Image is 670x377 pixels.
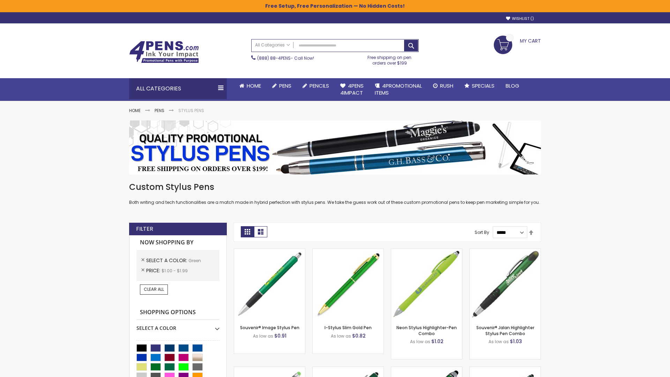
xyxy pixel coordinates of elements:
[391,367,462,372] a: Kyra Pen with Stylus and Flashlight-Green
[391,249,462,320] img: Neon Stylus Highlighter-Pen Combo-Green
[431,338,444,345] span: $1.02
[340,82,364,96] span: 4Pens 4impact
[247,82,261,89] span: Home
[188,258,201,264] span: Green
[391,249,462,254] a: Neon Stylus Highlighter-Pen Combo-Green
[279,82,291,89] span: Pens
[427,78,459,94] a: Rush
[267,78,297,94] a: Pens
[313,249,384,254] a: I-Stylus Slim Gold-Green
[253,333,273,339] span: As low as
[234,367,305,372] a: Islander Softy Gel with Stylus - ColorJet Imprint-Green
[506,16,534,21] a: Wishlist
[375,82,422,96] span: 4PROMOTIONAL ITEMS
[475,229,489,235] label: Sort By
[234,78,267,94] a: Home
[129,120,541,175] img: Stylus Pens
[274,332,286,339] span: $0.91
[146,267,162,274] span: Price
[297,78,335,94] a: Pencils
[146,257,188,264] span: Select A Color
[313,249,384,320] img: I-Stylus Slim Gold-Green
[506,82,519,89] span: Blog
[136,235,219,250] strong: Now Shopping by
[234,249,305,254] a: Souvenir® Image Stylus Pen-Green
[136,225,153,233] strong: Filter
[155,108,164,113] a: Pens
[310,82,329,89] span: Pencils
[410,339,430,345] span: As low as
[360,52,419,66] div: Free shipping on pen orders over $199
[144,286,164,292] span: Clear All
[459,78,500,94] a: Specials
[129,108,141,113] a: Home
[470,367,541,372] a: Colter Stylus Twist Metal Pen-Green
[252,39,293,51] a: All Categories
[331,333,351,339] span: As low as
[178,108,204,113] strong: Stylus Pens
[129,182,541,206] div: Both writing and tech functionalities are a match made in hybrid perfection with stylus pens. We ...
[136,305,219,320] strong: Shopping Options
[369,78,427,101] a: 4PROMOTIONALITEMS
[476,325,534,336] a: Souvenir® Jalan Highlighter Stylus Pen Combo
[140,284,168,294] a: Clear All
[470,249,541,254] a: Souvenir® Jalan Highlighter Stylus Pen Combo-Green
[241,226,254,237] strong: Grid
[129,78,227,99] div: All Categories
[257,55,314,61] span: - Call Now!
[325,325,372,331] a: I-Stylus Slim Gold Pen
[489,339,509,345] span: As low as
[440,82,453,89] span: Rush
[129,41,199,63] img: 4Pens Custom Pens and Promotional Products
[162,268,188,274] span: $1.00 - $1.99
[335,78,369,101] a: 4Pens4impact
[352,332,366,339] span: $0.82
[396,325,457,336] a: Neon Stylus Highlighter-Pen Combo
[129,182,541,193] h1: Custom Stylus Pens
[500,78,525,94] a: Blog
[136,320,219,332] div: Select A Color
[240,325,299,331] a: Souvenir® Image Stylus Pen
[510,338,522,345] span: $1.03
[234,249,305,320] img: Souvenir® Image Stylus Pen-Green
[313,367,384,372] a: Custom Soft Touch® Metal Pens with Stylus-Green
[257,55,291,61] a: (888) 88-4PENS
[255,42,290,48] span: All Categories
[470,249,541,320] img: Souvenir® Jalan Highlighter Stylus Pen Combo-Green
[472,82,494,89] span: Specials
